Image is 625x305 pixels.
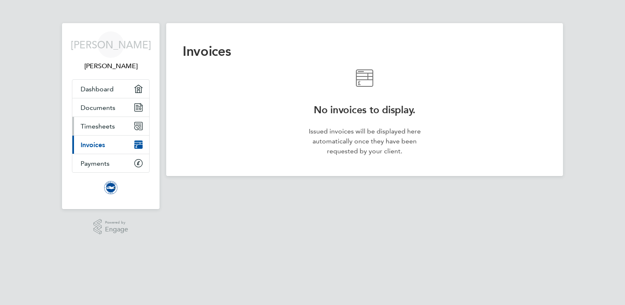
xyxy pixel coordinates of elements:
[72,61,150,71] span: Jonathan Aylett
[305,126,424,156] p: Issued invoices will be displayed here automatically once they have been requested by your client.
[93,219,129,235] a: Powered byEngage
[81,85,114,93] span: Dashboard
[72,117,149,135] a: Timesheets
[105,226,128,233] span: Engage
[72,80,149,98] a: Dashboard
[81,160,110,167] span: Payments
[305,103,424,117] h2: No invoices to display.
[104,181,117,194] img: brightonandhovealbion-logo-retina.png
[72,98,149,117] a: Documents
[105,219,128,226] span: Powered by
[71,39,151,50] span: [PERSON_NAME]
[72,136,149,154] a: Invoices
[62,23,160,209] nav: Main navigation
[81,141,105,149] span: Invoices
[72,181,150,194] a: Go to home page
[81,104,115,112] span: Documents
[183,43,546,60] h2: Invoices
[81,122,115,130] span: Timesheets
[72,154,149,172] a: Payments
[72,31,150,71] a: [PERSON_NAME][PERSON_NAME]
